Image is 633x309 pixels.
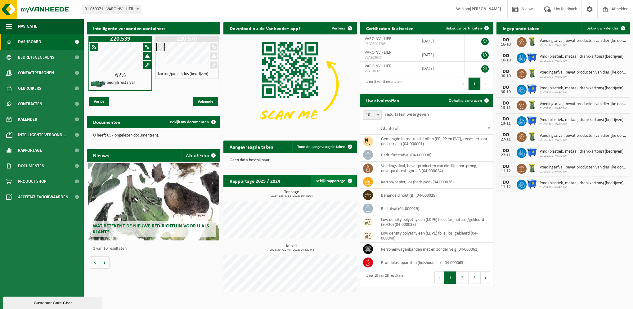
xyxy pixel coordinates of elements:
span: VLA610321 [365,69,412,74]
h2: Documenten [87,116,127,128]
h3: Tonnage [227,190,357,198]
h1: Z20.570 [157,36,217,42]
td: personenwagenbanden met en zonder velg (04-000061) [376,243,493,256]
strong: [PERSON_NAME] [470,7,501,11]
img: WB-0140-HPE-GN-50 [527,36,537,47]
a: Bekijk uw documenten [165,116,220,128]
span: 01-059371 - VARO NV [540,91,623,95]
p: U heeft 657 ongelezen document(en). [93,133,214,138]
button: Vorige [90,256,100,269]
h2: Intelligente verbonden containers [87,22,220,34]
td: [DATE] [417,34,465,48]
label: resultaten weergeven [385,112,429,117]
span: Pmd (plastiek, metaal, drankkartons) (bedrijven) [540,118,623,123]
div: DO [500,53,512,58]
span: Voedingsafval, bevat producten van dierlijke oorsprong, onverpakt, categorie 3 [540,102,627,107]
img: WB-0140-HPE-GN-50 [527,68,537,78]
a: Ophaling aanvragen [444,94,493,107]
span: Volgende [193,97,218,106]
td: voedingsafval, bevat producten van dierlijke oorsprong, onverpakt, categorie 3 (04-000024) [376,162,493,175]
img: WB-0140-HPE-GN-50 [527,131,537,142]
span: Voedingsafval, bevat producten van dierlijke oorsprong, onverpakt, categorie 3 [540,165,627,170]
h3: Kubiek [227,244,357,252]
span: VARO NV - LIER [365,37,392,41]
a: Alle artikelen [181,149,220,162]
span: 10 [363,110,382,120]
h2: Rapportage 2025 / 2024 [223,175,286,187]
img: WB-1100-HPE-BE-01 [527,84,537,94]
td: bedrijfsrestafval (04-000008) [376,148,493,162]
img: WB-0140-HPE-GN-50 [527,100,537,110]
span: Gebruikers [18,81,41,96]
a: Bekijk uw certificaten [441,22,493,34]
span: Vorige [89,97,109,106]
h2: Certificaten & attesten [360,22,420,34]
span: 01-059371 - VARO NV [540,107,627,110]
div: 1 tot 10 van 28 resultaten [363,271,405,284]
span: Verberg [332,26,345,30]
div: 13-11 [500,106,512,110]
p: Geen data beschikbaar. [230,158,351,163]
span: 01-059371 - VARO NV - LIER [82,5,141,14]
span: Pmd (plastiek, metaal, drankkartons) (bedrijven) [540,86,623,91]
span: 01-059371 - VARO NV [540,154,623,158]
img: WB-1100-HPE-BE-01 [527,147,537,158]
div: 11-12 [500,185,512,189]
span: Rapportage [18,143,42,158]
span: Afvalstof [381,126,399,131]
div: DO [500,132,512,137]
span: Pmd (plastiek, metaal, drankkartons) (bedrijven) [540,149,623,154]
div: DO [500,180,512,185]
div: 30-10 [500,90,512,94]
button: 1 [444,271,456,284]
a: Toon de aangevraagde taken [292,141,356,153]
p: 1 van 10 resultaten [93,247,217,251]
span: 01-059371 - VARO NV [540,138,627,142]
div: DO [500,85,512,90]
span: Voedingsafval, bevat producten van dierlijke oorsprong, onverpakt, categorie 3 [540,133,627,138]
div: 27-11 [500,137,512,142]
button: 1 [469,78,481,90]
a: Bekijk rapportage [311,175,356,187]
td: low density polyethyleen (LDPE) folie, los, gekleurd (04-000040) [376,229,493,243]
button: Verberg [327,22,356,34]
span: Acceptatievoorwaarden [18,189,68,205]
span: Wat betekent de nieuwe RED-richtlijn voor u als klant? [93,224,209,235]
span: 01-059371 - VARO NV [540,186,623,190]
span: VARO NV - LIER [365,50,392,55]
button: Previous [434,271,444,284]
span: Toon de aangevraagde taken [297,145,345,149]
span: Intelligente verbond... [18,127,66,143]
div: 27-11 [500,153,512,158]
img: WB-1100-HPE-BE-01 [527,115,537,126]
td: restafval (04-000029) [376,202,493,215]
td: brandblusapparaten (huishoudelijk) (04-000065) [376,256,493,269]
span: Contactpersonen [18,65,54,81]
span: VARO NV - LIER [365,64,392,69]
span: Voedingsafval, bevat producten van dierlijke oorsprong, onverpakt, categorie 3 [540,70,627,75]
div: 16-10 [500,58,512,63]
span: Bekijk uw certificaten [446,26,482,30]
div: 11-12 [500,169,512,173]
span: 01-059371 - VARO NV [540,123,623,126]
div: DO [500,117,512,122]
h2: Uw afvalstoffen [360,94,406,106]
h2: Nieuws [87,149,115,161]
span: Documenten [18,158,44,174]
span: 2024: 30,720 m3 - 2025: 24,520 m3 [227,249,357,252]
div: 16-10 [500,43,512,47]
button: 2 [456,271,469,284]
img: HK-XZ-20-GN-01 [91,80,106,88]
h4: karton/papier, los (bedrijven) [158,72,208,76]
a: Bekijk uw kalender [581,22,629,34]
div: 13-11 [500,122,512,126]
span: Pmd (plastiek, metaal, drankkartons) (bedrijven) [540,54,623,59]
h4: bedrijfsrestafval [107,81,135,85]
div: DO [500,164,512,169]
button: 3 [469,271,481,284]
td: [DATE] [417,62,465,75]
span: Navigatie [18,19,37,34]
span: 01-059371 - VARO NV [540,59,623,63]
